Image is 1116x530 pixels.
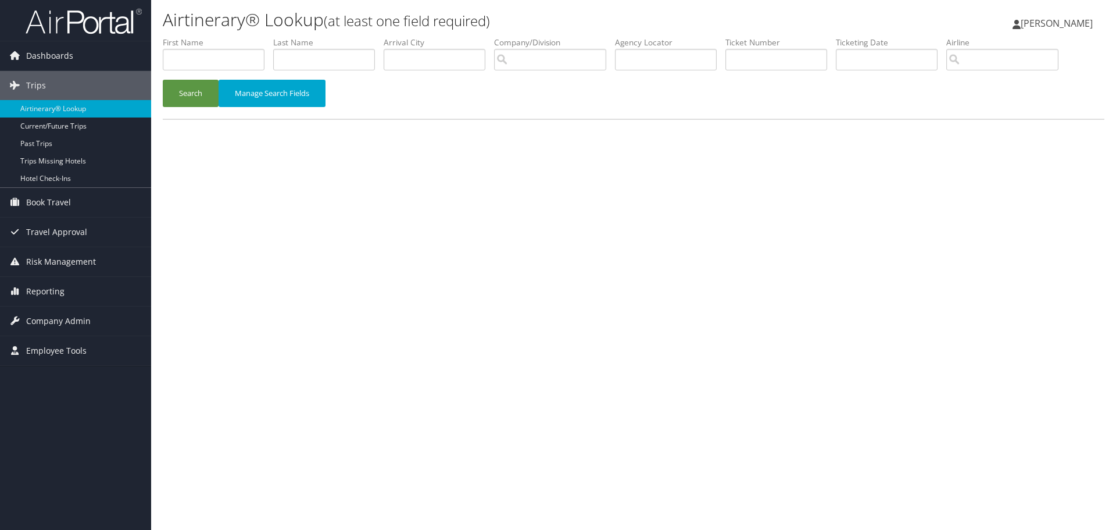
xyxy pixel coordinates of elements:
[26,41,73,70] span: Dashboards
[219,80,325,107] button: Manage Search Fields
[163,8,791,32] h1: Airtinerary® Lookup
[26,247,96,276] span: Risk Management
[163,37,273,48] label: First Name
[836,37,946,48] label: Ticketing Date
[163,80,219,107] button: Search
[1013,6,1104,41] a: [PERSON_NAME]
[324,11,490,30] small: (at least one field required)
[384,37,494,48] label: Arrival City
[26,218,87,247] span: Travel Approval
[1021,17,1093,30] span: [PERSON_NAME]
[26,71,46,100] span: Trips
[26,277,65,306] span: Reporting
[725,37,836,48] label: Ticket Number
[26,8,142,35] img: airportal-logo.png
[273,37,384,48] label: Last Name
[494,37,615,48] label: Company/Division
[946,37,1067,48] label: Airline
[26,307,91,336] span: Company Admin
[615,37,725,48] label: Agency Locator
[26,336,87,365] span: Employee Tools
[26,188,71,217] span: Book Travel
